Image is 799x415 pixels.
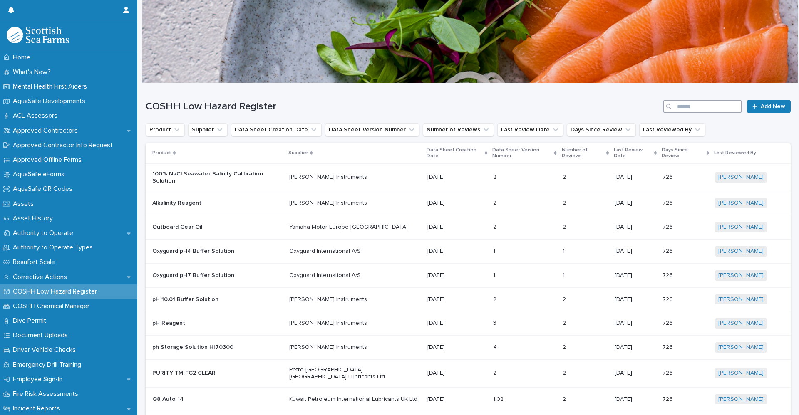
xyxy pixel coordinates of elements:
[567,123,636,136] button: Days Since Review
[146,215,791,240] tr: Outboard Gear OilYamaha Motor Europe [GEOGRAPHIC_DATA][DATE]22 22 [DATE]726726 [PERSON_NAME]
[492,146,552,161] p: Data Sheet Version Number
[10,54,37,62] p: Home
[10,185,79,193] p: AquaSafe QR Codes
[188,123,228,136] button: Supplier
[10,317,53,325] p: Dive Permit
[615,370,656,377] p: [DATE]
[615,248,656,255] p: [DATE]
[493,172,498,181] p: 2
[10,331,74,339] p: Document Uploads
[152,272,283,279] p: Oxyguard pH7 Buffer Solution
[152,396,283,403] p: Q8 Auto 14
[493,246,497,255] p: 1
[10,127,84,135] p: Approved Contractors
[493,342,499,351] p: 4
[493,198,498,207] p: 2
[289,272,420,279] p: Oxyguard International A/S
[427,396,487,403] p: [DATE]
[289,224,420,231] p: Yamaha Motor Europe [GEOGRAPHIC_DATA]
[10,229,80,237] p: Authority to Operate
[615,272,656,279] p: [DATE]
[497,123,563,136] button: Last Review Date
[152,344,283,351] p: ph Storage Solution HI70300
[718,320,764,327] a: [PERSON_NAME]
[663,100,742,113] input: Search
[10,200,40,208] p: Assets
[427,370,487,377] p: [DATE]
[10,112,64,120] p: ACL Assessors
[146,387,791,411] tr: Q8 Auto 14Kuwait Petroleum International Lubricants UK Ltd[DATE]1.021.02 22 [DATE]726726 [PERSON_...
[615,396,656,403] p: [DATE]
[615,344,656,351] p: [DATE]
[146,101,660,113] h1: COSHH Low Hazard Register
[152,224,283,231] p: Outboard Gear Oil
[152,170,283,185] p: 100% NaCl Seawater Salinity Calibration Solution
[152,370,283,377] p: PURITY TM FG2 CLEAR
[747,100,791,113] a: Add New
[615,296,656,303] p: [DATE]
[423,123,494,136] button: Number of Reviews
[563,342,568,351] p: 2
[427,174,487,181] p: [DATE]
[152,148,171,158] p: Product
[427,248,487,255] p: [DATE]
[146,123,185,136] button: Product
[10,83,94,91] p: Mental Health First Aiders
[639,123,705,136] button: Last Reviewed By
[152,320,283,327] p: pH Reagent
[663,270,675,279] p: 726
[562,146,604,161] p: Number of Reviews
[10,375,69,383] p: Employee Sign-In
[231,123,322,136] button: Data Sheet Creation Date
[663,172,675,181] p: 726
[493,222,498,231] p: 2
[563,222,568,231] p: 2
[146,311,791,336] tr: pH Reagent[PERSON_NAME] Instruments[DATE]33 22 [DATE]726726 [PERSON_NAME]
[663,198,675,207] p: 726
[718,174,764,181] a: [PERSON_NAME]
[152,296,283,303] p: pH 10.01 Buffer Solution
[146,336,791,360] tr: ph Storage Solution HI70300[PERSON_NAME] Instruments[DATE]44 22 [DATE]726726 [PERSON_NAME]
[563,368,568,377] p: 2
[10,361,88,369] p: Emergency Drill Training
[289,200,420,207] p: [PERSON_NAME] Instruments
[146,263,791,287] tr: Oxyguard pH7 Buffer SolutionOxyguard International A/S[DATE]11 11 [DATE]726726 [PERSON_NAME]
[152,248,283,255] p: Oxyguard pH4 Buffer Solution
[615,224,656,231] p: [DATE]
[563,294,568,303] p: 2
[427,146,483,161] p: Data Sheet Creation Date
[289,366,420,380] p: Petro-[GEOGRAPHIC_DATA] [GEOGRAPHIC_DATA] Lubricants Ltd
[718,272,764,279] a: [PERSON_NAME]
[427,296,487,303] p: [DATE]
[289,320,420,327] p: [PERSON_NAME] Instruments
[563,270,566,279] p: 1
[10,156,88,164] p: Approved Offline Forms
[615,320,656,327] p: [DATE]
[10,273,74,281] p: Corrective Actions
[493,368,498,377] p: 2
[10,258,62,266] p: Beaufort Scale
[718,370,764,377] a: [PERSON_NAME]
[718,248,764,255] a: [PERSON_NAME]
[427,200,487,207] p: [DATE]
[288,148,308,158] p: Supplier
[718,344,764,351] a: [PERSON_NAME]
[427,344,487,351] p: [DATE]
[493,270,497,279] p: 1
[7,27,69,43] img: bPIBxiqnSb2ggTQWdOVV
[718,224,764,231] a: [PERSON_NAME]
[714,148,756,158] p: Last Reviewed By
[427,224,487,231] p: [DATE]
[146,163,791,191] tr: 100% NaCl Seawater Salinity Calibration Solution[PERSON_NAME] Instruments[DATE]22 22 [DATE]726726...
[146,287,791,311] tr: pH 10.01 Buffer Solution[PERSON_NAME] Instruments[DATE]22 22 [DATE]726726 [PERSON_NAME]
[10,390,85,398] p: Fire Risk Assessments
[761,104,785,109] span: Add New
[146,239,791,263] tr: Oxyguard pH4 Buffer SolutionOxyguard International A/S[DATE]11 11 [DATE]726726 [PERSON_NAME]
[289,248,420,255] p: Oxyguard International A/S
[663,222,675,231] p: 726
[10,346,82,354] p: Driver Vehicle Checks
[615,200,656,207] p: [DATE]
[563,246,566,255] p: 1
[146,359,791,387] tr: PURITY TM FG2 CLEARPetro-[GEOGRAPHIC_DATA] [GEOGRAPHIC_DATA] Lubricants Ltd[DATE]22 22 [DATE]7267...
